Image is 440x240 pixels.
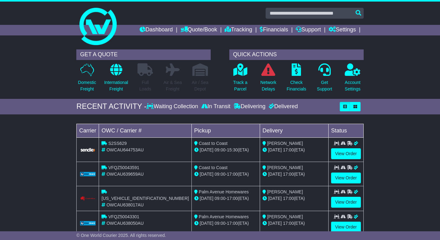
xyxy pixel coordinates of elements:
[260,25,288,35] a: Financials
[76,233,166,238] span: © One World Courier 2025. All rights reserved.
[199,189,249,194] span: Palm Avenue Homewares
[199,165,228,170] span: Coast to Coast
[104,63,128,96] a: InternationalFreight
[283,147,294,152] span: 17:00
[191,124,260,137] td: Pickup
[283,221,294,226] span: 17:00
[229,49,364,60] div: QUICK ACTIONS
[200,103,232,110] div: In Transit
[200,172,213,177] span: [DATE]
[268,172,282,177] span: [DATE]
[78,63,96,96] a: DomesticFreight
[78,79,96,92] p: Domestic Freight
[260,79,276,92] p: Network Delays
[331,148,361,159] a: View Order
[77,124,99,137] td: Carrier
[76,49,211,60] div: GET A QUOTE
[199,214,249,219] span: Palm Avenue Homewares
[263,220,326,227] div: (ETA)
[317,63,332,96] a: GetSupport
[108,214,139,219] span: VFQZ50043301
[227,196,238,201] span: 17:00
[192,79,209,92] p: Air / Sea Depot
[137,79,153,92] p: Full Loads
[146,103,200,110] div: Waiting Collection
[140,25,173,35] a: Dashboard
[268,221,282,226] span: [DATE]
[267,165,303,170] span: [PERSON_NAME]
[164,79,182,92] p: Air & Sea Freight
[215,221,226,226] span: 09:00
[232,103,267,110] div: Delivering
[317,79,332,92] p: Get Support
[106,147,144,152] span: OWCAU644753AU
[344,63,361,96] a: AccountSettings
[268,147,282,152] span: [DATE]
[267,103,298,110] div: Delivered
[80,221,96,225] img: GetCarrierServiceLogo
[233,63,248,96] a: Track aParcel
[194,147,257,153] div: - (ETA)
[260,63,276,96] a: NetworkDelays
[345,79,361,92] p: Account Settings
[215,172,226,177] span: 09:00
[296,25,321,35] a: Support
[200,221,213,226] span: [DATE]
[331,222,361,233] a: View Order
[80,172,96,176] img: GetCarrierServiceLogo
[331,197,361,208] a: View Order
[108,141,127,146] span: S2SS629
[283,196,294,201] span: 17:00
[268,196,282,201] span: [DATE]
[101,196,189,201] span: [US_VEHICLE_IDENTIFICATION_NUMBER]
[76,102,146,111] div: RECENT ACTIVITY -
[267,141,303,146] span: [PERSON_NAME]
[225,25,252,35] a: Tracking
[106,172,144,177] span: OWCAU639659AU
[108,165,139,170] span: VFQZ50043591
[104,79,128,92] p: International Freight
[260,124,329,137] td: Delivery
[199,141,228,146] span: Coast to Coast
[200,147,213,152] span: [DATE]
[227,147,238,152] span: 15:30
[328,124,363,137] td: Status
[267,189,303,194] span: [PERSON_NAME]
[263,147,326,153] div: (ETA)
[194,220,257,227] div: - (ETA)
[215,147,226,152] span: 09:00
[99,124,191,137] td: OWC / Carrier #
[287,79,306,92] p: Check Financials
[227,172,238,177] span: 17:00
[329,25,356,35] a: Settings
[331,173,361,183] a: View Order
[106,221,144,226] span: OWCAU638050AU
[215,196,226,201] span: 09:00
[194,195,257,202] div: - (ETA)
[200,196,213,201] span: [DATE]
[267,214,303,219] span: [PERSON_NAME]
[80,196,96,201] img: Couriers_Please.png
[80,148,96,152] img: GetCarrierServiceLogo
[286,63,307,96] a: CheckFinancials
[181,25,217,35] a: Quote/Book
[227,221,238,226] span: 17:00
[194,171,257,178] div: - (ETA)
[106,202,144,207] span: OWCAU638017AU
[263,171,326,178] div: (ETA)
[233,79,247,92] p: Track a Parcel
[283,172,294,177] span: 17:00
[263,195,326,202] div: (ETA)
